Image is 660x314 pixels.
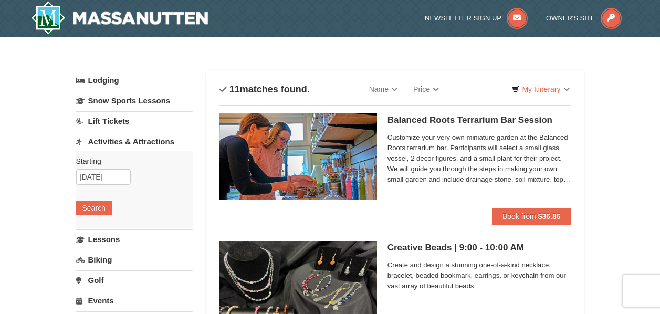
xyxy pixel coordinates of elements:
img: Massanutten Resort Logo [31,1,208,35]
button: Book from $36.86 [492,208,571,225]
button: Search [76,201,112,215]
a: Golf [76,270,193,290]
a: Owner's Site [546,14,622,22]
a: My Itinerary [505,81,576,97]
a: Lodging [76,71,193,90]
a: Name [361,79,405,100]
strong: $36.86 [538,212,561,221]
a: Lift Tickets [76,111,193,131]
span: Create and design a stunning one-of-a-kind necklace, bracelet, beaded bookmark, earrings, or keyc... [387,260,571,291]
a: Snow Sports Lessons [76,91,193,110]
span: Newsletter Sign Up [425,14,501,22]
h5: Creative Beads | 9:00 - 10:00 AM [387,243,571,253]
a: Events [76,291,193,310]
span: Customize your very own miniature garden at the Balanced Roots terrarium bar. Participants will s... [387,132,571,185]
label: Starting [76,156,185,166]
a: Lessons [76,229,193,249]
a: Biking [76,250,193,269]
span: Book from [502,212,536,221]
a: Price [405,79,447,100]
a: Newsletter Sign Up [425,14,528,22]
h5: Balanced Roots Terrarium Bar Session [387,115,571,125]
img: 18871151-30-393e4332.jpg [219,113,377,200]
span: Owner's Site [546,14,595,22]
a: Massanutten Resort [31,1,208,35]
a: Activities & Attractions [76,132,193,151]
